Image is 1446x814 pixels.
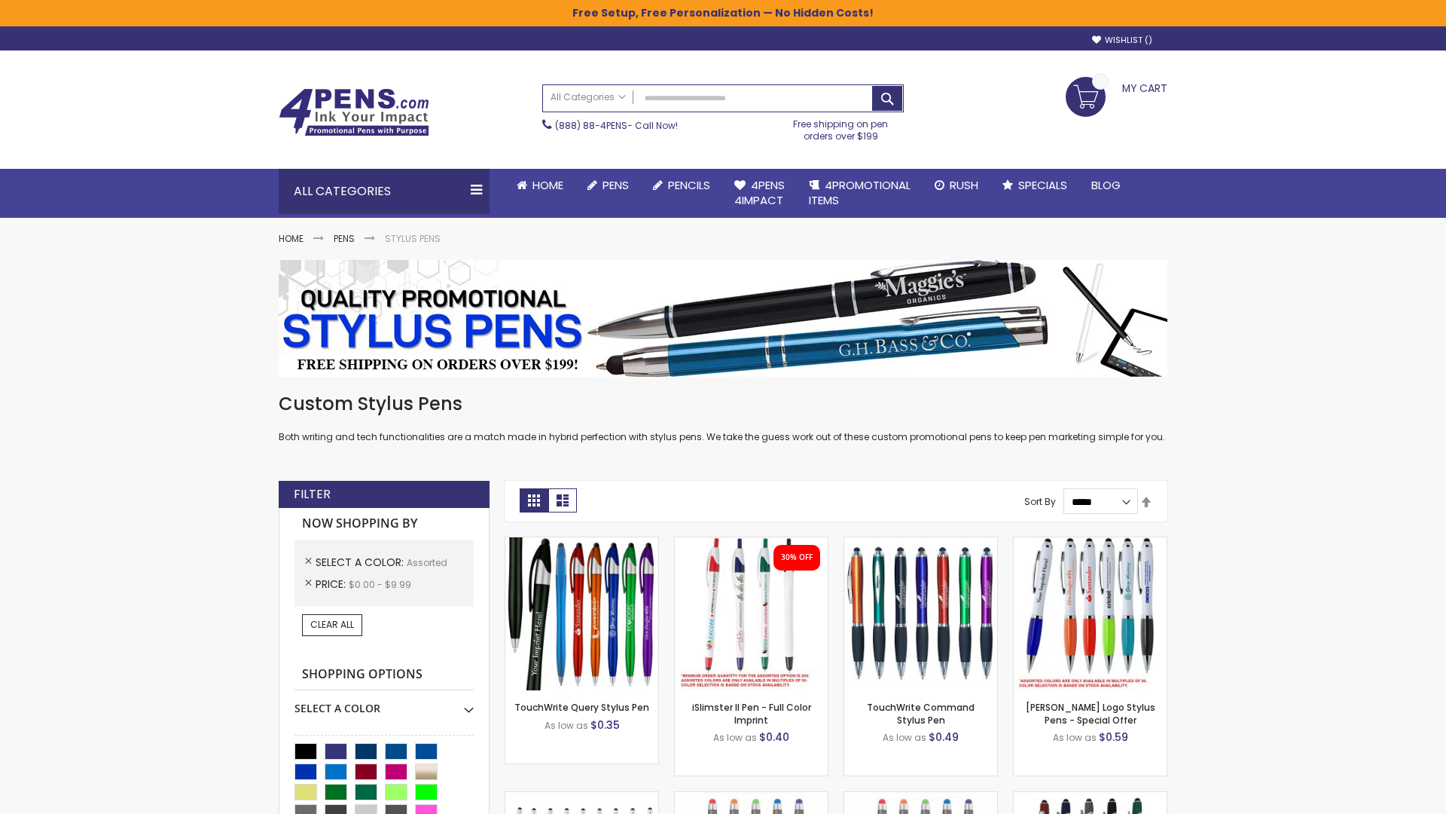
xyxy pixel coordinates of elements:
[279,169,490,214] div: All Categories
[1014,537,1167,549] a: Kimberly Logo Stylus Pens-Assorted
[505,791,658,804] a: Stiletto Advertising Stylus Pens-Assorted
[294,508,474,540] strong: Now Shopping by
[675,537,828,549] a: iSlimster II - Full Color-Assorted
[675,537,828,690] img: iSlimster II - Full Color-Assorted
[294,690,474,716] div: Select A Color
[1079,169,1133,202] a: Blog
[555,119,678,132] span: - Call Now!
[722,169,797,218] a: 4Pens4impact
[279,232,304,245] a: Home
[294,659,474,691] strong: Shopping Options
[1014,791,1167,804] a: Custom Soft Touch® Metal Pens with Stylus-Assorted
[316,555,407,570] span: Select A Color
[1091,177,1121,193] span: Blog
[505,537,658,549] a: TouchWrite Query Stylus Pen-Assorted
[1018,177,1067,193] span: Specials
[334,232,355,245] a: Pens
[844,791,997,804] a: Islander Softy Gel with Stylus - ColorJet Imprint-Assorted
[734,177,785,208] span: 4Pens 4impact
[545,719,588,732] span: As low as
[809,177,911,208] span: 4PROMOTIONAL ITEMS
[883,731,926,744] span: As low as
[1026,701,1155,726] a: [PERSON_NAME] Logo Stylus Pens - Special Offer
[641,169,722,202] a: Pencils
[797,169,923,218] a: 4PROMOTIONALITEMS
[668,177,710,193] span: Pencils
[294,486,331,503] strong: Filter
[316,577,349,592] span: Price
[590,718,620,733] span: $0.35
[385,232,441,245] strong: Stylus Pens
[675,791,828,804] a: Islander Softy Gel Pen with Stylus-Assorted
[279,260,1167,377] img: Stylus Pens
[1099,730,1128,745] span: $0.59
[279,88,429,136] img: 4Pens Custom Pens and Promotional Products
[349,578,411,591] span: $0.00 - $9.99
[505,537,658,690] img: TouchWrite Query Stylus Pen-Assorted
[990,169,1079,202] a: Specials
[302,614,362,635] a: Clear All
[575,169,641,202] a: Pens
[279,392,1167,416] h1: Custom Stylus Pens
[781,552,813,563] div: 30% OFF
[713,731,757,744] span: As low as
[543,85,633,110] a: All Categories
[1092,35,1152,46] a: Wishlist
[279,392,1167,444] div: Both writing and tech functionalities are a match made in hybrid perfection with stylus pens. We ...
[929,730,959,745] span: $0.49
[520,488,548,513] strong: Grid
[923,169,990,202] a: Rush
[505,169,575,202] a: Home
[514,701,649,714] a: TouchWrite Query Stylus Pen
[602,177,629,193] span: Pens
[759,730,789,745] span: $0.40
[950,177,978,193] span: Rush
[555,119,627,132] a: (888) 88-4PENS
[692,701,811,726] a: iSlimster II Pen - Full Color Imprint
[310,618,354,631] span: Clear All
[551,91,626,103] span: All Categories
[867,701,975,726] a: TouchWrite Command Stylus Pen
[844,537,997,549] a: TouchWrite Command Stylus Pen-Assorted
[1053,731,1097,744] span: As low as
[407,556,447,569] span: Assorted
[1024,495,1056,508] label: Sort By
[778,112,905,142] div: Free shipping on pen orders over $199
[844,537,997,690] img: TouchWrite Command Stylus Pen-Assorted
[532,177,563,193] span: Home
[1014,537,1167,690] img: Kimberly Logo Stylus Pens-Assorted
